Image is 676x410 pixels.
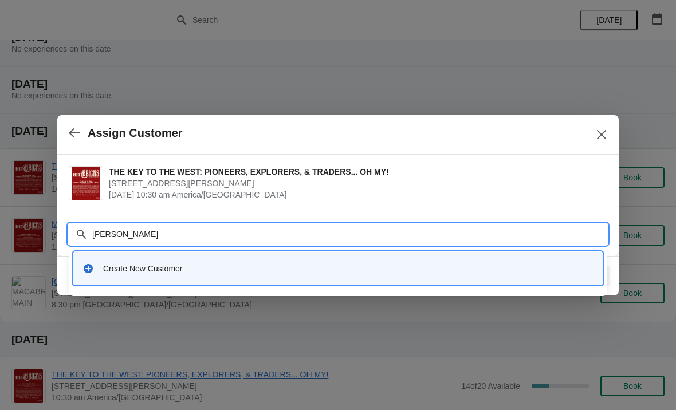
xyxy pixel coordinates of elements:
span: [DATE] 10:30 am America/[GEOGRAPHIC_DATA] [109,189,602,200]
div: Create New Customer [103,263,594,274]
h2: Assign Customer [88,127,183,140]
button: Close [591,124,612,145]
img: THE KEY TO THE WEST: PIONEERS, EXPLORERS, & TRADERS... OH MY! | 230 South Main Street, Saint Char... [72,167,100,200]
span: [STREET_ADDRESS][PERSON_NAME] [109,178,602,189]
span: THE KEY TO THE WEST: PIONEERS, EXPLORERS, & TRADERS... OH MY! [109,166,602,178]
input: Search customer name or email [92,224,607,245]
